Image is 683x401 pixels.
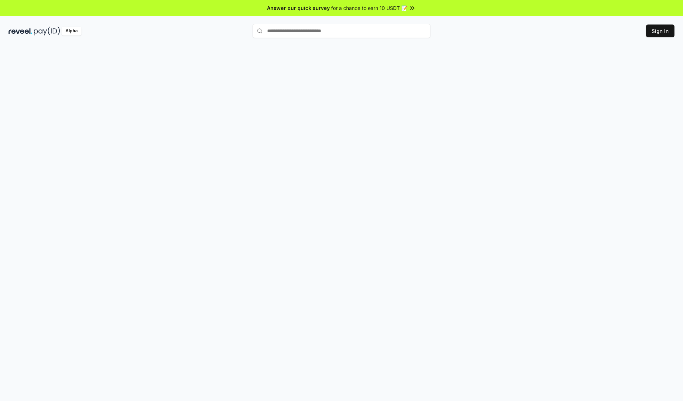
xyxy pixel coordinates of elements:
img: reveel_dark [9,27,32,36]
div: Alpha [62,27,81,36]
span: Answer our quick survey [267,4,330,12]
button: Sign In [646,25,674,37]
img: pay_id [34,27,60,36]
span: for a chance to earn 10 USDT 📝 [331,4,407,12]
